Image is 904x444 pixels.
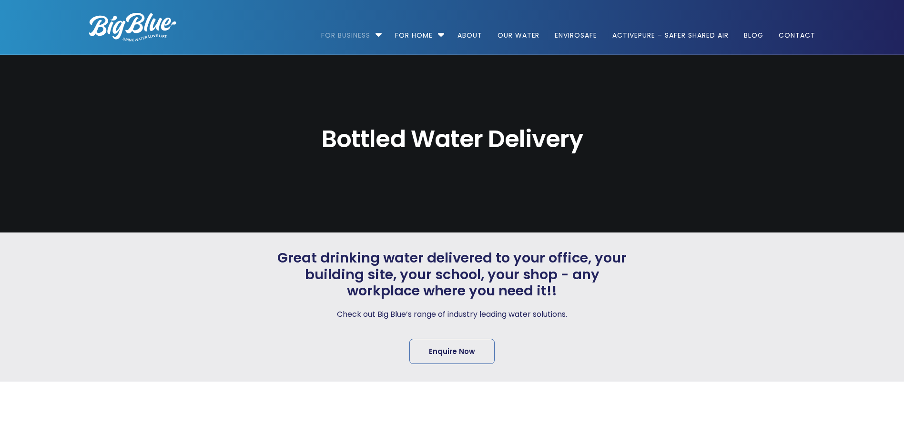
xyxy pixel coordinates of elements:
[275,250,630,299] span: Great drinking water delivered to your office, your building site, your school, your shop - any w...
[89,13,176,41] img: logo
[275,308,630,321] p: Check out Big Blue’s range of industry leading water solutions.
[409,339,495,364] a: Enquire Now
[89,127,815,151] span: Bottled Water Delivery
